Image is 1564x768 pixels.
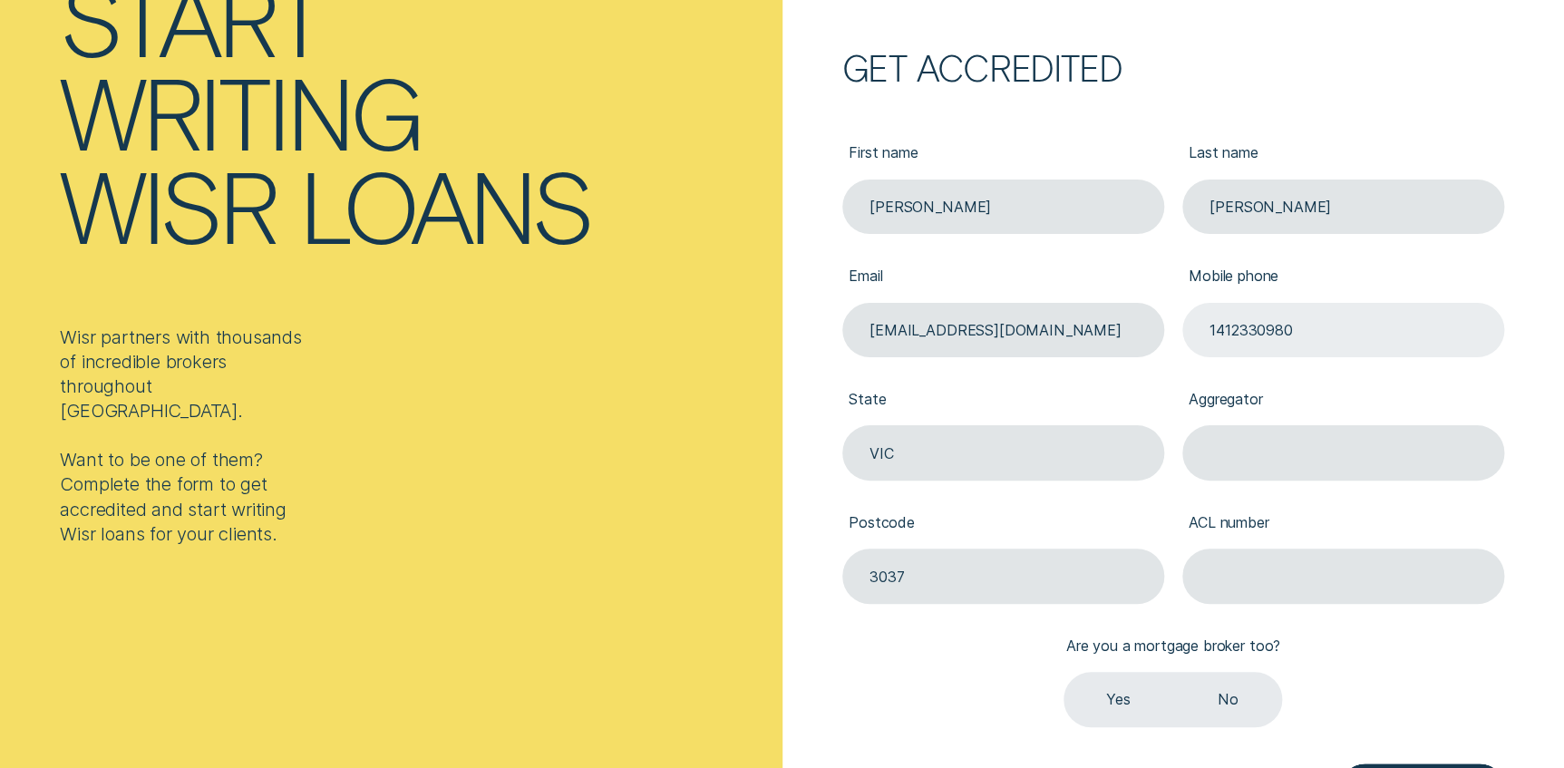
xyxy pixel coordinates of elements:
[842,499,1164,549] label: Postcode
[60,65,420,159] div: writing
[60,326,316,547] div: Wisr partners with thousands of incredible brokers throughout [GEOGRAPHIC_DATA]. Want to be one o...
[842,129,1164,179] label: First name
[842,375,1164,425] label: State
[60,159,275,252] div: Wisr
[1064,672,1173,726] label: Yes
[1173,672,1283,726] label: No
[842,54,1504,82] h2: Get accredited
[1182,129,1504,179] label: Last name
[1060,622,1287,672] label: Are you a mortgage broker too?
[1182,499,1504,549] label: ACL number
[842,252,1164,302] label: Email
[299,159,591,252] div: loans
[1182,375,1504,425] label: Aggregator
[1182,252,1504,302] label: Mobile phone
